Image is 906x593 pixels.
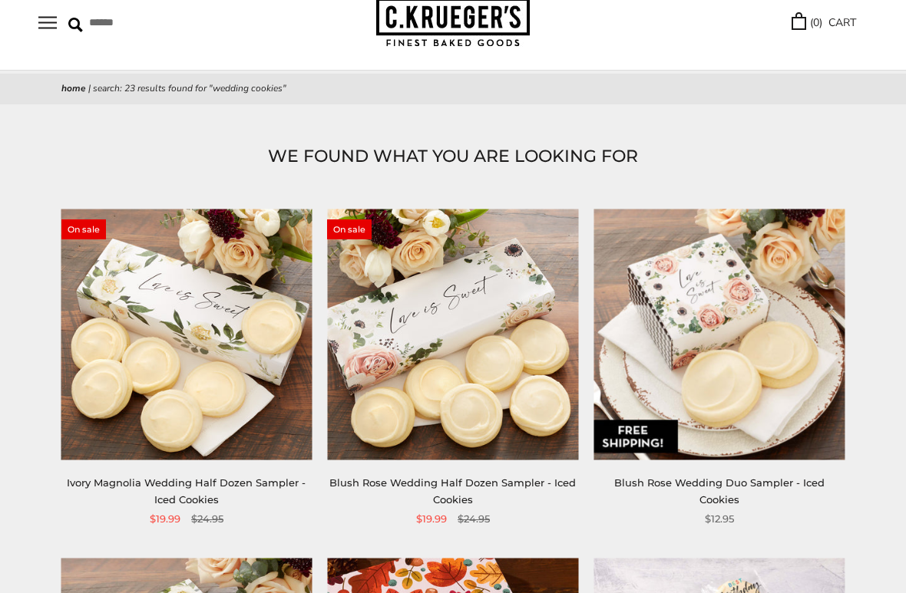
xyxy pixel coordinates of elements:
span: $24.95 [458,511,490,527]
nav: breadcrumbs [61,81,845,97]
span: Search: 23 results found for "Wedding cookies" [93,82,286,94]
img: Ivory Magnolia Wedding Half Dozen Sampler - Iced Cookies [61,209,312,460]
span: $24.95 [191,511,223,527]
a: (0) CART [792,14,856,31]
a: Blush Rose Wedding Half Dozen Sampler - Iced Cookies [329,476,576,505]
a: Home [61,82,86,94]
a: Blush Rose Wedding Duo Sampler - Iced Cookies [614,476,825,505]
input: Search [68,11,239,35]
img: Blush Rose Wedding Half Dozen Sampler - Iced Cookies [327,209,578,460]
span: $19.99 [150,511,180,527]
iframe: Sign Up via Text for Offers [12,535,159,581]
h1: WE FOUND WHAT YOU ARE LOOKING FOR [61,143,845,170]
span: | [88,82,91,94]
span: $19.99 [416,511,447,527]
span: $12.95 [705,511,734,527]
button: Open navigation [38,16,57,29]
span: On sale [61,219,106,239]
a: Ivory Magnolia Wedding Half Dozen Sampler - Iced Cookies [67,476,306,505]
span: On sale [327,219,372,239]
img: Blush Rose Wedding Duo Sampler - Iced Cookies [594,209,845,460]
img: Search [68,18,83,32]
